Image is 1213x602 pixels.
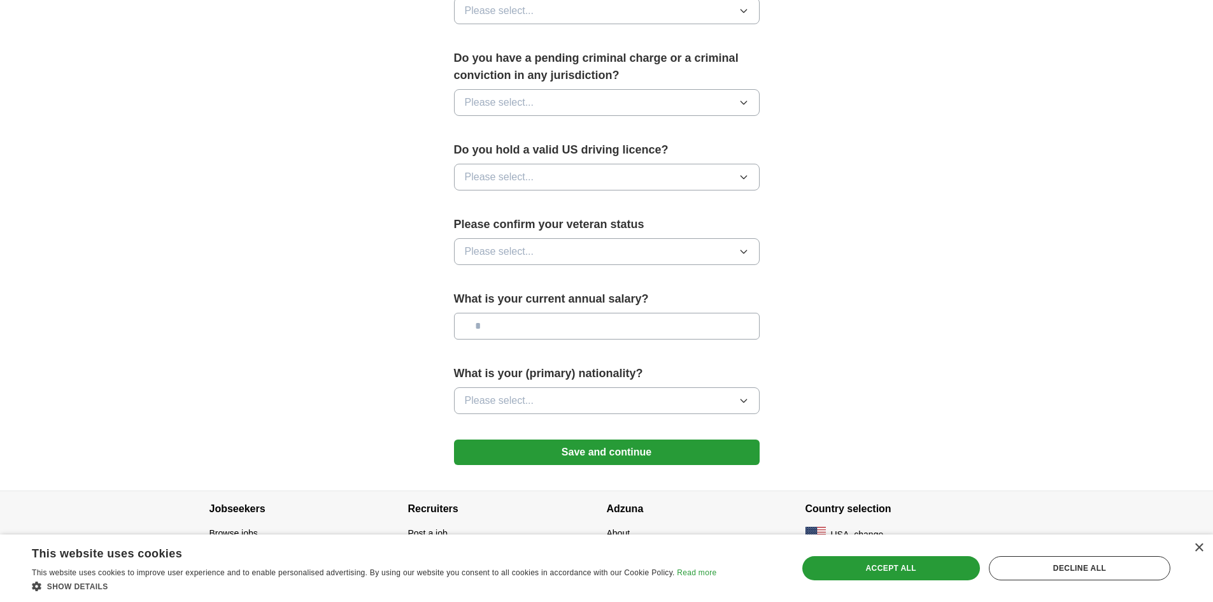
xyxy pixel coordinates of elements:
[805,491,1004,527] h4: Country selection
[454,89,760,116] button: Please select...
[465,95,534,110] span: Please select...
[454,440,760,465] button: Save and continue
[454,387,760,414] button: Please select...
[607,528,630,538] a: About
[454,216,760,233] label: Please confirm your veteran status
[454,141,760,159] label: Do you hold a valid US driving licence?
[465,169,534,185] span: Please select...
[32,568,675,577] span: This website uses cookies to improve user experience and to enable personalised advertising. By u...
[32,542,685,561] div: This website uses cookies
[454,164,760,190] button: Please select...
[854,528,883,541] button: change
[408,528,448,538] a: Post a job
[209,528,258,538] a: Browse jobs
[831,528,849,541] span: USA
[32,580,716,592] div: Show details
[454,290,760,308] label: What is your current annual salary?
[465,244,534,259] span: Please select...
[1194,543,1203,553] div: Close
[465,393,534,408] span: Please select...
[802,556,980,580] div: Accept all
[805,527,826,542] img: US flag
[454,365,760,382] label: What is your (primary) nationality?
[677,568,716,577] a: Read more, opens a new window
[454,50,760,84] label: Do you have a pending criminal charge or a criminal conviction in any jurisdiction?
[454,238,760,265] button: Please select...
[989,556,1170,580] div: Decline all
[47,582,108,591] span: Show details
[465,3,534,18] span: Please select...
